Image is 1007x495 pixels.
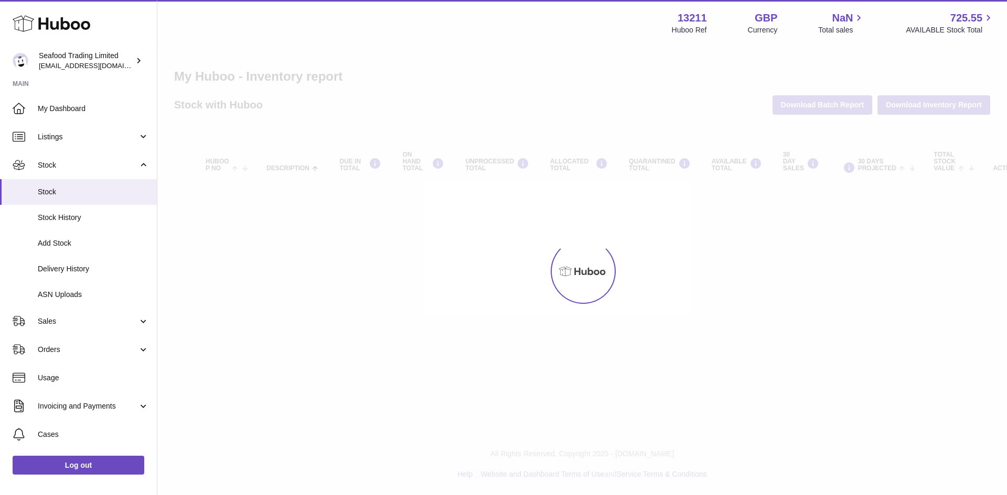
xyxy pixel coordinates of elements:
span: My Dashboard [38,104,149,114]
strong: GBP [755,11,777,25]
span: Delivery History [38,264,149,274]
a: NaN Total sales [818,11,865,35]
span: Orders [38,345,138,355]
span: ASN Uploads [38,290,149,300]
span: Invoicing and Payments [38,401,138,411]
span: Usage [38,373,149,383]
span: NaN [832,11,853,25]
strong: 13211 [678,11,707,25]
span: Listings [38,132,138,142]
span: Sales [38,316,138,326]
span: 725.55 [950,11,982,25]
span: Total sales [818,25,865,35]
a: Log out [13,456,144,475]
span: Cases [38,430,149,439]
span: Add Stock [38,238,149,248]
div: Huboo Ref [672,25,707,35]
span: AVAILABLE Stock Total [906,25,994,35]
span: Stock [38,160,138,170]
a: 725.55 AVAILABLE Stock Total [906,11,994,35]
div: Currency [748,25,778,35]
span: Stock History [38,213,149,223]
span: Stock [38,187,149,197]
span: [EMAIL_ADDRESS][DOMAIN_NAME] [39,61,154,70]
div: Seafood Trading Limited [39,51,133,71]
img: online@rickstein.com [13,53,28,69]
